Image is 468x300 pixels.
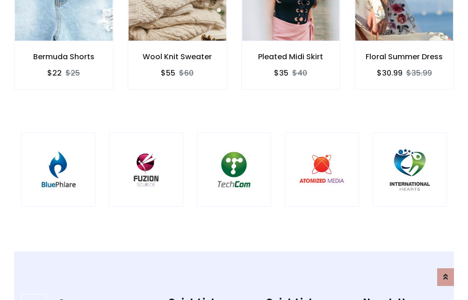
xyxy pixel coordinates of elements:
h6: $55 [161,69,175,77]
del: $25 [65,68,80,78]
h6: $30.99 [377,69,403,77]
h6: Wool Knit Sweater [128,52,227,61]
h6: $22 [47,69,62,77]
h6: Bermuda Shorts [14,52,113,61]
del: $40 [292,68,307,78]
del: $35.99 [406,68,432,78]
del: $60 [179,68,194,78]
h6: $35 [274,69,288,77]
h6: Floral Summer Dress [355,52,454,61]
h6: Pleated Midi Skirt [242,52,340,61]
